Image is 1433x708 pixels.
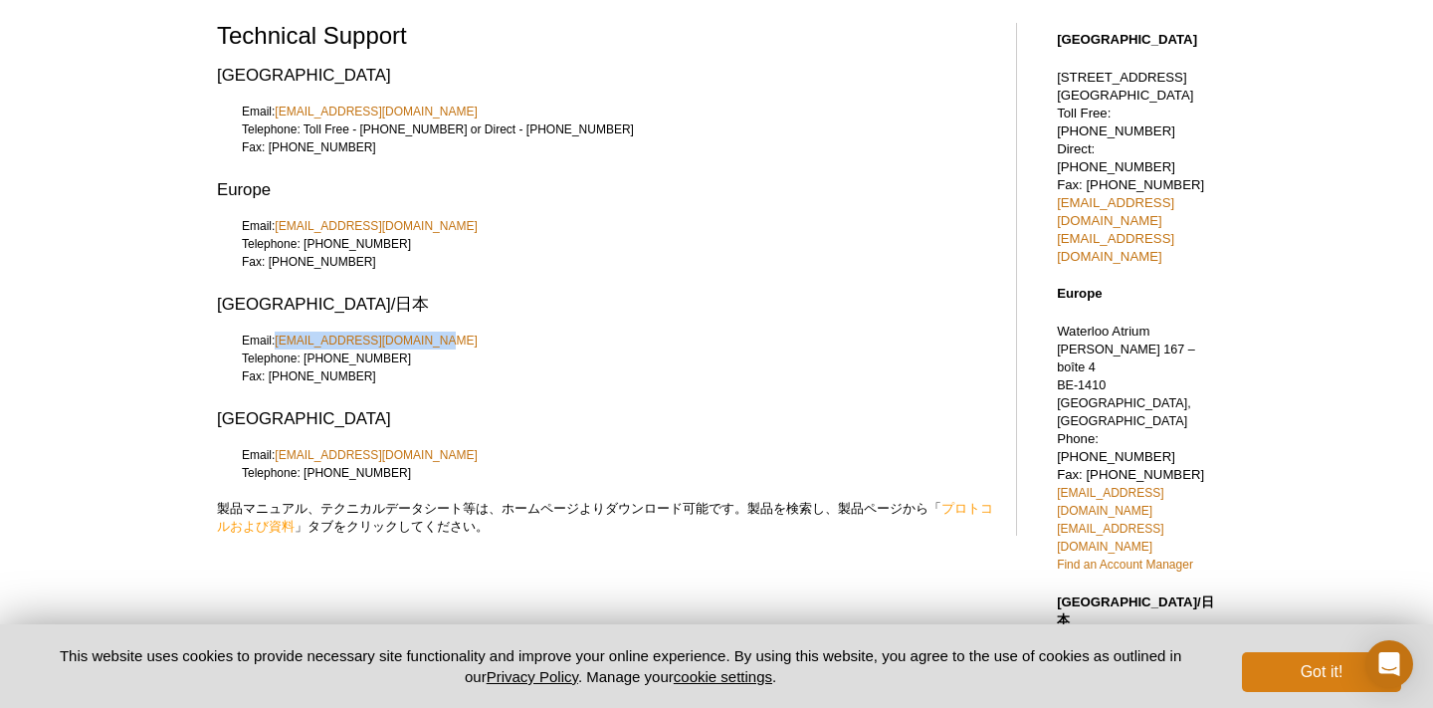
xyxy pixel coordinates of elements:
[275,217,477,235] a: [EMAIL_ADDRESS][DOMAIN_NAME]
[217,293,996,317] h3: [GEOGRAPHIC_DATA]/日本
[217,500,996,536] p: 製品マニュアル、テクニカルデータシート等は、ホームページよりダウンロード可能です。製品を検索し、製品ページから「 」タブをクリックしてください。
[275,332,477,350] a: [EMAIL_ADDRESS][DOMAIN_NAME]
[1057,323,1216,574] p: Waterloo Atrium Phone: [PHONE_NUMBER] Fax: [PHONE_NUMBER]
[217,178,996,202] h3: Europe
[1057,486,1163,518] a: [EMAIL_ADDRESS][DOMAIN_NAME]
[1057,522,1163,554] a: [EMAIL_ADDRESS][DOMAIN_NAME]
[217,407,996,431] h3: [GEOGRAPHIC_DATA]
[487,668,578,685] a: Privacy Policy
[217,446,996,500] div: Email: Telephone: [PHONE_NUMBER]
[1057,343,1195,428] span: [PERSON_NAME] 167 – boîte 4 BE-1410 [GEOGRAPHIC_DATA], [GEOGRAPHIC_DATA]
[1057,32,1197,47] strong: [GEOGRAPHIC_DATA]
[1365,640,1413,688] div: Open Intercom Messenger
[1057,558,1193,572] a: Find an Account Manager
[1057,69,1216,266] p: [STREET_ADDRESS] [GEOGRAPHIC_DATA] Toll Free: [PHONE_NUMBER] Direct: [PHONE_NUMBER] Fax: [PHONE_N...
[1057,594,1214,627] strong: [GEOGRAPHIC_DATA]/日本
[217,217,996,289] div: Email: Telephone: [PHONE_NUMBER] Fax: [PHONE_NUMBER]
[1057,231,1174,264] a: [EMAIL_ADDRESS][DOMAIN_NAME]
[275,446,477,464] a: [EMAIL_ADDRESS][DOMAIN_NAME]
[1057,286,1102,301] strong: Europe
[32,645,1209,687] p: This website uses cookies to provide necessary site functionality and improve your online experie...
[217,23,996,52] h1: Technical Support
[217,64,996,88] h3: [GEOGRAPHIC_DATA]
[674,668,772,685] button: cookie settings
[217,103,996,174] div: Email: Telephone: Toll Free - [PHONE_NUMBER] or Direct - [PHONE_NUMBER] Fax: [PHONE_NUMBER]
[1242,652,1401,692] button: Got it!
[1057,195,1174,228] a: [EMAIL_ADDRESS][DOMAIN_NAME]
[217,332,996,403] div: Email: Telephone: [PHONE_NUMBER] Fax: [PHONE_NUMBER]
[275,103,477,120] a: [EMAIL_ADDRESS][DOMAIN_NAME]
